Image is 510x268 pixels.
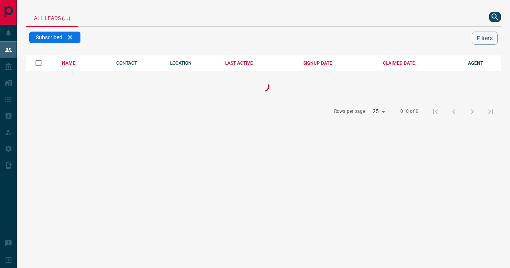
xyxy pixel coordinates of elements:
button: search button [489,12,501,22]
span: Subscribed [36,34,62,40]
div: CONTACT [116,60,159,66]
div: Loading [225,79,302,94]
p: Rows per page: [334,108,366,115]
div: All Leads (...) [26,8,78,27]
div: CLAIMED DATE [383,60,456,66]
button: Filters [472,32,498,45]
div: LOCATION [170,60,214,66]
div: Subscribed [29,32,80,43]
div: NAME [62,60,105,66]
p: 0–0 of 0 [400,108,418,115]
div: 25 [370,106,388,117]
div: LAST ACTIVE [225,60,292,66]
div: AGENT [468,60,501,66]
div: SIGNUP DATE [303,60,372,66]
